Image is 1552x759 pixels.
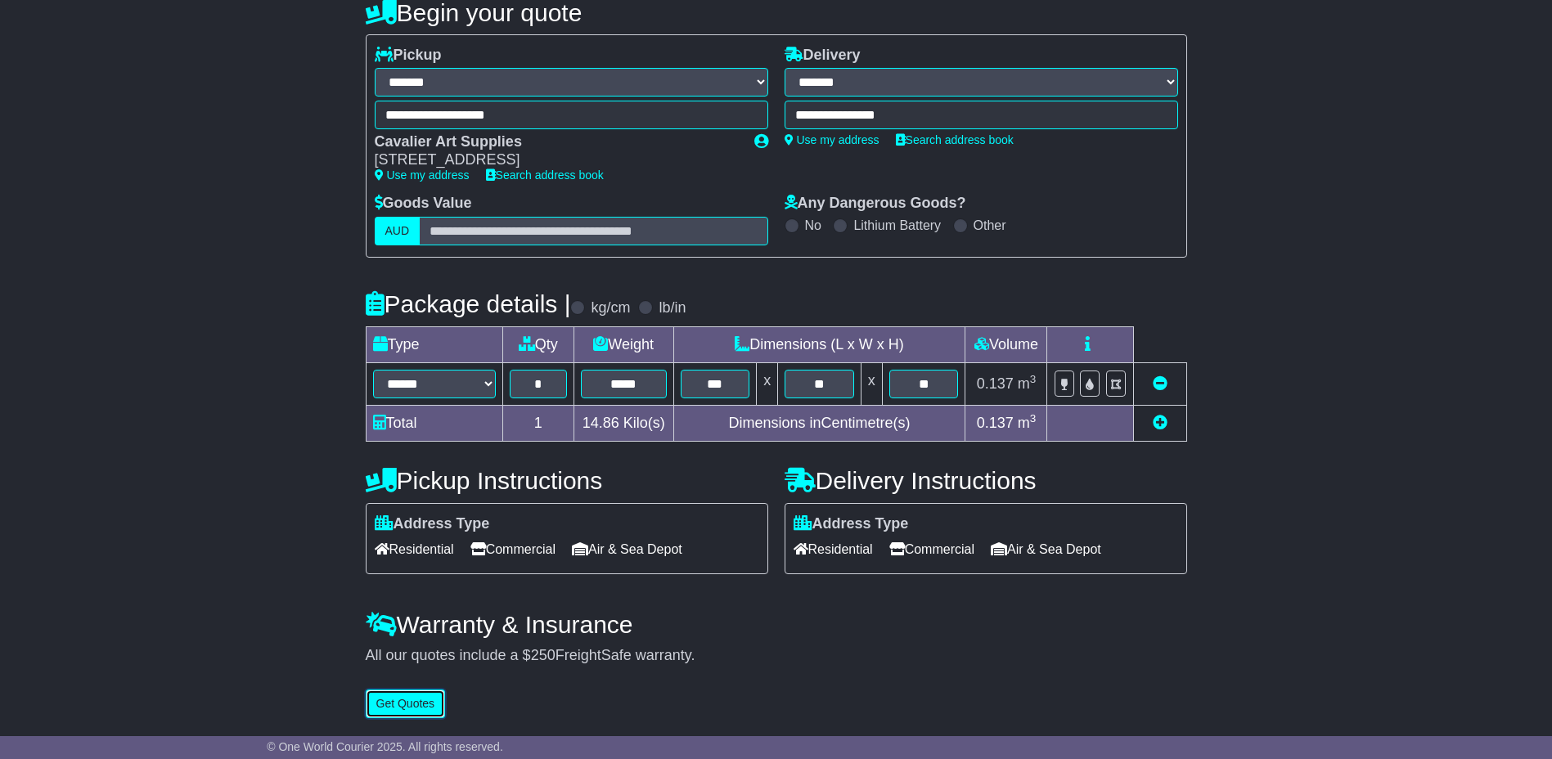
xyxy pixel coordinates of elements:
[502,405,574,441] td: 1
[785,195,966,213] label: Any Dangerous Goods?
[1030,412,1037,424] sup: 3
[366,611,1187,638] h4: Warranty & Insurance
[673,326,965,362] td: Dimensions (L x W x H)
[375,195,472,213] label: Goods Value
[267,740,503,753] span: © One World Courier 2025. All rights reserved.
[1153,415,1167,431] a: Add new item
[1018,415,1037,431] span: m
[531,647,556,663] span: 250
[502,326,574,362] td: Qty
[375,133,738,151] div: Cavalier Art Supplies
[785,133,879,146] a: Use my address
[574,405,673,441] td: Kilo(s)
[785,467,1187,494] h4: Delivery Instructions
[794,537,873,562] span: Residential
[572,537,682,562] span: Air & Sea Depot
[366,405,502,441] td: Total
[375,217,421,245] label: AUD
[366,290,571,317] h4: Package details |
[366,647,1187,665] div: All our quotes include a $ FreightSafe warranty.
[375,515,490,533] label: Address Type
[470,537,556,562] span: Commercial
[1030,373,1037,385] sup: 3
[366,326,502,362] td: Type
[583,415,619,431] span: 14.86
[375,168,470,182] a: Use my address
[805,218,821,233] label: No
[375,151,738,169] div: [STREET_ADDRESS]
[757,362,778,405] td: x
[977,415,1014,431] span: 0.137
[375,47,442,65] label: Pickup
[785,47,861,65] label: Delivery
[965,326,1047,362] td: Volume
[366,467,768,494] h4: Pickup Instructions
[853,218,941,233] label: Lithium Battery
[574,326,673,362] td: Weight
[896,133,1014,146] a: Search address book
[794,515,909,533] label: Address Type
[861,362,882,405] td: x
[1018,375,1037,392] span: m
[889,537,974,562] span: Commercial
[977,375,1014,392] span: 0.137
[1153,375,1167,392] a: Remove this item
[659,299,686,317] label: lb/in
[673,405,965,441] td: Dimensions in Centimetre(s)
[366,689,446,718] button: Get Quotes
[991,537,1101,562] span: Air & Sea Depot
[591,299,630,317] label: kg/cm
[974,218,1006,233] label: Other
[375,537,454,562] span: Residential
[486,168,604,182] a: Search address book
